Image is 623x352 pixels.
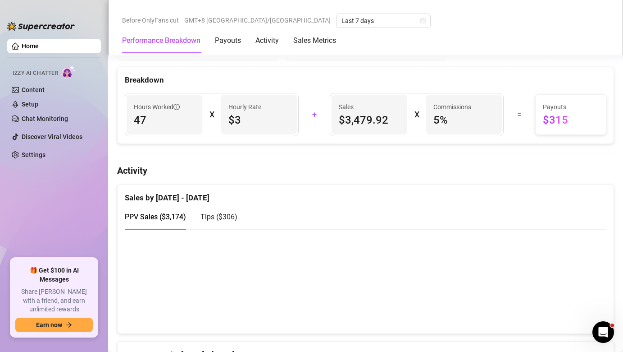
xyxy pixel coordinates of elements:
[15,287,93,314] span: Share [PERSON_NAME] with a friend, and earn unlimited rewards
[13,69,58,78] span: Izzy AI Chatter
[22,101,38,108] a: Setup
[22,133,82,140] a: Discover Viral Videos
[543,113,599,127] span: $315
[209,107,214,122] div: X
[122,14,179,27] span: Before OnlyFans cut
[125,74,606,86] div: Breakdown
[15,266,93,284] span: 🎁 Get $100 in AI Messages
[184,14,331,27] span: GMT+8 [GEOGRAPHIC_DATA]/[GEOGRAPHIC_DATA]
[293,35,336,46] div: Sales Metrics
[228,113,290,127] span: $3
[122,35,200,46] div: Performance Breakdown
[420,18,426,23] span: calendar
[592,321,614,343] iframe: Intercom live chat
[543,102,599,112] span: Payouts
[228,102,261,112] article: Hourly Rate
[255,35,279,46] div: Activity
[125,213,186,221] span: PPV Sales ( $3,174 )
[22,151,45,158] a: Settings
[7,22,75,31] img: logo-BBDzfeDw.svg
[22,42,39,50] a: Home
[117,164,614,177] h4: Activity
[62,65,76,79] img: AI Chatter
[66,322,72,328] span: arrow-right
[433,113,495,127] span: 5 %
[414,107,419,122] div: X
[341,14,425,28] span: Last 7 days
[134,113,195,127] span: 47
[36,321,62,329] span: Earn now
[433,102,471,112] article: Commissions
[125,185,606,204] div: Sales by [DATE] - [DATE]
[22,86,45,93] a: Content
[200,213,237,221] span: Tips ( $306 )
[173,104,180,110] span: info-circle
[134,102,180,112] span: Hours Worked
[339,102,400,112] span: Sales
[22,115,68,122] a: Chat Monitoring
[509,107,530,122] div: =
[15,318,93,332] button: Earn nowarrow-right
[339,113,400,127] span: $3,479.92
[215,35,241,46] div: Payouts
[304,107,325,122] div: +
